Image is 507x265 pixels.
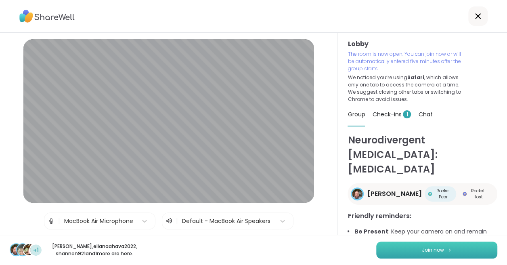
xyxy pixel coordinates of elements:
[354,227,497,244] li: : Keep your camera on and remain visible for the entire session.
[49,243,140,257] p: [PERSON_NAME] , elianaahava2022 , shannon921 and 1 more are here.
[10,244,22,255] img: Brian_L
[372,110,411,118] span: Check-ins
[48,213,55,229] img: Microphone
[348,39,497,49] h3: Lobby
[64,217,133,225] div: MacBook Air Microphone
[418,110,432,118] span: Chat
[348,133,497,177] h1: Neurodivergent [MEDICAL_DATA]: [MEDICAL_DATA]
[19,7,75,25] img: ShareWell Logo
[403,110,411,118] span: 1
[434,188,453,200] span: Rocket Peer
[17,244,28,255] img: elianaahava2022
[58,213,60,229] span: |
[376,242,497,259] button: Join now
[428,192,432,196] img: Rocket Peer
[23,244,35,255] img: shannon921
[447,248,452,252] img: ShareWell Logomark
[348,183,497,205] a: Brian_L[PERSON_NAME]Rocket PeerRocket PeerRocket HostRocket Host
[367,189,421,199] span: [PERSON_NAME]
[468,188,488,200] span: Rocket Host
[348,50,464,72] p: The room is now open. You can join now or will be automatically entered five minutes after the gr...
[33,246,39,254] span: +1
[176,216,178,226] span: |
[348,110,365,118] span: Group
[463,192,467,196] img: Rocket Host
[422,246,444,254] span: Join now
[352,189,362,199] img: Brian_L
[354,227,388,236] b: Be Present
[348,74,464,103] p: We noticed you’re using , which allows only one tab to access the camera at a time. We suggest cl...
[407,74,424,81] b: Safari
[348,211,497,221] h3: Friendly reminders:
